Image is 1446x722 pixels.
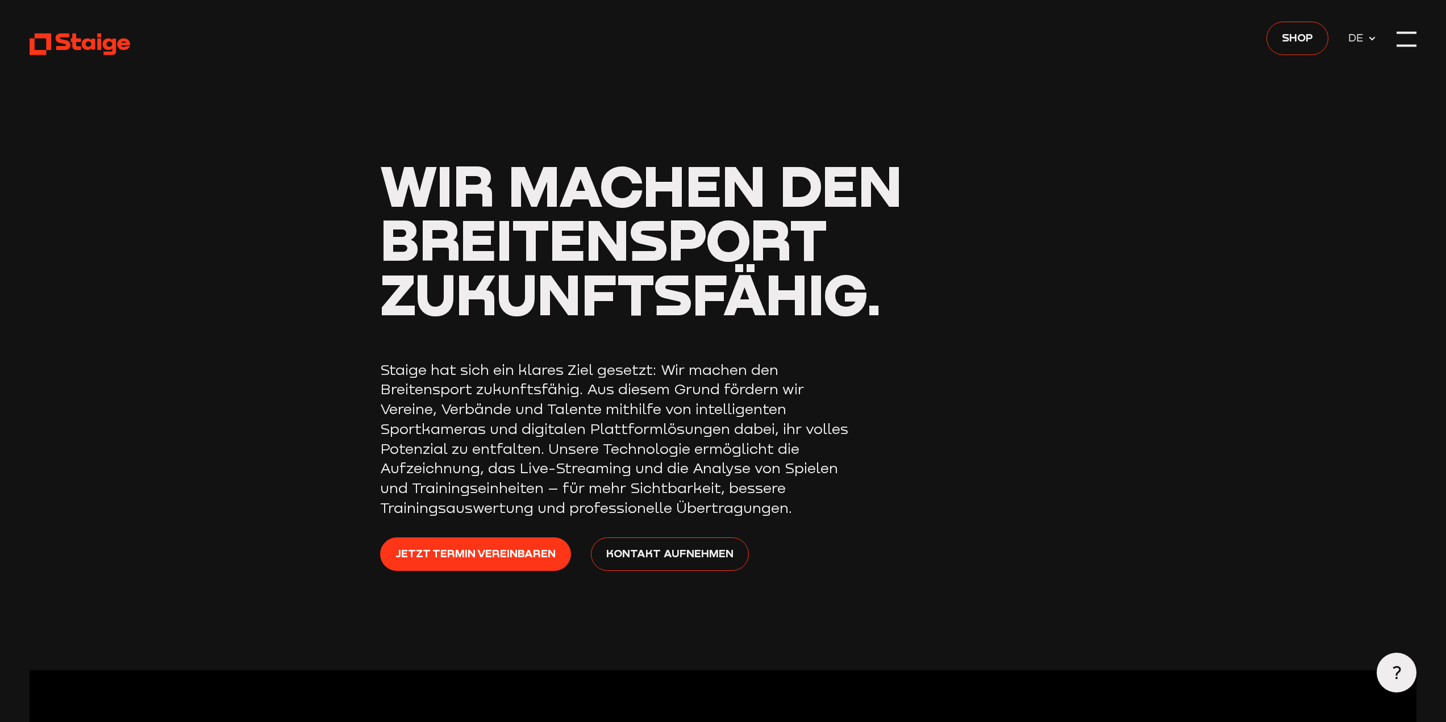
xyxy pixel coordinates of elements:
a: Jetzt Termin vereinbaren [380,537,571,570]
span: Wir machen den Breitensport zukunftsfähig. [380,151,902,328]
span: Kontakt aufnehmen [606,545,734,562]
p: Staige hat sich ein klares Ziel gesetzt: Wir machen den Breitensport zukunftsfähig. Aus diesem Gr... [380,360,863,518]
span: Shop [1282,29,1313,46]
a: Shop [1266,22,1328,55]
span: Jetzt Termin vereinbaren [395,545,556,562]
span: DE [1348,29,1368,46]
a: Kontakt aufnehmen [591,537,749,570]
